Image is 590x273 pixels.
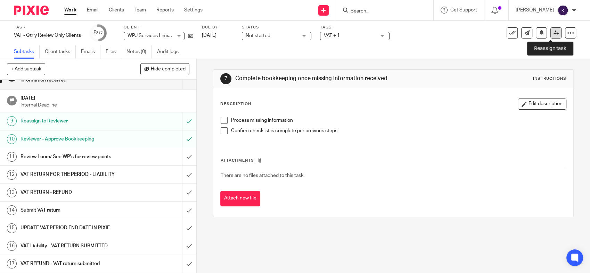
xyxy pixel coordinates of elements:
h1: VAT RETURN - REFUND [21,187,124,198]
span: WPJ Services Limited [128,33,175,38]
small: /17 [97,31,103,35]
div: 11 [7,152,17,162]
h1: VAT Liability - VAT RETURN SUBMITTED [21,241,124,251]
p: Internal Deadline [21,102,189,109]
div: 16 [7,241,17,251]
span: Not started [246,33,270,38]
span: [DATE] [202,33,216,38]
span: VAT + 1 [324,33,340,38]
div: Instructions [533,76,566,82]
p: Description [220,101,251,107]
a: Files [106,45,121,59]
a: Client tasks [45,45,76,59]
button: Attach new file [220,191,260,206]
div: 15 [7,223,17,233]
span: Get Support [450,8,477,12]
a: Reports [156,7,174,14]
span: There are no files attached to this task. [221,173,304,178]
a: Audit logs [157,45,184,59]
h1: VAT REFUND - VAT return submitted [21,258,124,269]
button: Hide completed [140,63,189,75]
a: Email [87,7,98,14]
span: Attachments [221,159,254,162]
a: Notes (0) [126,45,152,59]
img: svg%3E [557,5,568,16]
div: VAT - Qtrly Review Only Clients [14,32,81,39]
div: 12 [7,170,17,180]
div: 9 [7,116,17,126]
div: 14 [7,205,17,215]
p: Process missing information [231,117,566,124]
h1: [DATE] [21,93,189,102]
a: Work [64,7,76,14]
a: Settings [184,7,203,14]
div: 10 [7,134,17,144]
label: Task [14,25,81,30]
div: 17 [7,259,17,268]
label: Status [242,25,311,30]
button: Edit description [518,99,566,110]
h1: Reviewer - Approve Bookkeeping [21,134,124,144]
h1: UPDATE VAT PERIOD END DATE IN PIXIE [21,223,124,233]
a: Clients [109,7,124,14]
h1: Review Loom/ See WP's for review points [21,152,124,162]
h1: Submit VAT return [21,205,124,215]
label: Due by [202,25,233,30]
div: 13 [7,188,17,197]
label: Tags [320,25,390,30]
img: Pixie [14,6,49,15]
a: Subtasks [14,45,40,59]
span: Hide completed [151,67,186,72]
h1: VAT RETURN FOR THE PERIOD - LIABILITY [21,169,124,180]
div: 7 [220,73,231,84]
h1: Complete bookkeeping once missing information received [235,75,408,82]
input: Search [350,8,412,15]
button: + Add subtask [7,63,45,75]
p: Confirm checklist is complete per previous steps [231,127,566,134]
div: 8 [93,29,103,37]
p: [PERSON_NAME] [516,7,554,14]
h1: Reassign to Reviewer [21,116,124,126]
label: Client [124,25,193,30]
a: Emails [81,45,100,59]
a: Team [134,7,146,14]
